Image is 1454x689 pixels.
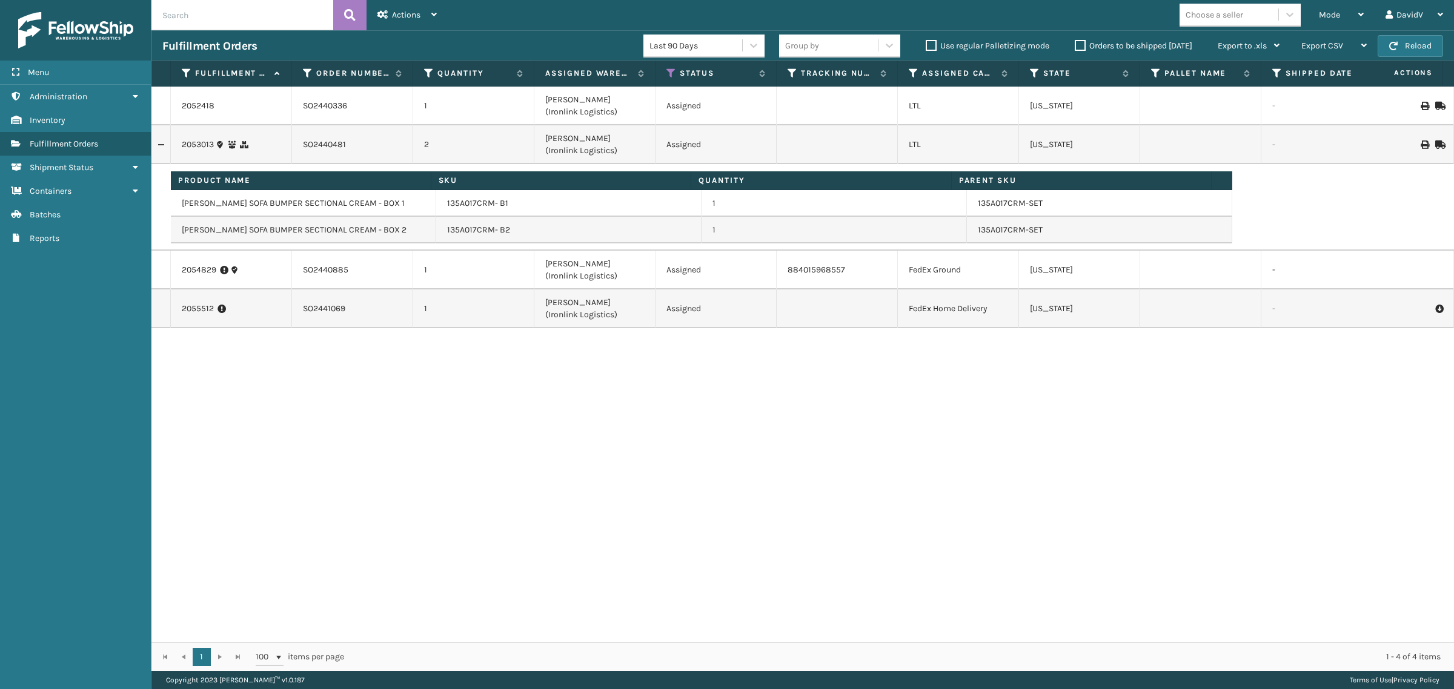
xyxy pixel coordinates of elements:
[926,41,1049,51] label: Use regular Palletizing mode
[1043,68,1117,79] label: State
[801,68,874,79] label: Tracking Number
[785,39,819,52] div: Group by
[439,175,684,186] label: SKU
[182,264,216,276] a: 2054829
[702,217,967,243] td: 1
[292,87,413,125] td: SO2440336
[1356,63,1440,83] span: Actions
[178,175,423,186] label: Product Name
[18,12,133,48] img: logo
[1421,102,1428,110] i: Print BOL
[1378,35,1443,57] button: Reload
[30,139,98,149] span: Fulfillment Orders
[166,671,305,689] p: Copyright 2023 [PERSON_NAME]™ v 1.0.187
[193,648,211,666] a: 1
[447,224,510,236] a: 135A017CRM- B2
[256,651,274,663] span: 100
[30,162,93,173] span: Shipment Status
[171,190,436,217] td: [PERSON_NAME] SOFA BUMPER SECTIONAL CREAM - BOX 1
[1435,102,1442,110] i: Mark as Shipped
[195,68,268,79] label: Fulfillment Order Id
[413,251,534,289] td: 1
[1019,251,1140,289] td: [US_STATE]
[1393,676,1439,684] a: Privacy Policy
[534,87,656,125] td: [PERSON_NAME] (Ironlink Logistics)
[649,39,743,52] div: Last 90 Days
[1350,671,1439,689] div: |
[1286,68,1359,79] label: Shipped Date
[702,190,967,217] td: 1
[788,265,845,275] a: 884015968557
[30,91,87,102] span: Administration
[1186,8,1243,21] div: Choose a seller
[967,217,1232,243] td: 135A017CRM-SET
[898,289,1019,328] td: FedEx Home Delivery
[1164,68,1238,79] label: Pallet Name
[1261,125,1383,164] td: -
[413,87,534,125] td: 1
[256,648,344,666] span: items per page
[922,68,995,79] label: Assigned Carrier Service
[361,651,1441,663] div: 1 - 4 of 4 items
[30,115,65,125] span: Inventory
[1019,87,1140,125] td: [US_STATE]
[898,87,1019,125] td: LTL
[1261,251,1383,289] td: -
[534,125,656,164] td: [PERSON_NAME] (Ironlink Logistics)
[1261,87,1383,125] td: -
[1319,10,1340,20] span: Mode
[182,303,214,315] a: 2055512
[30,233,59,243] span: Reports
[1218,41,1267,51] span: Export to .xls
[182,139,214,151] a: 2053013
[316,68,390,79] label: Order Number
[171,217,436,243] td: [PERSON_NAME] SOFA BUMPER SECTIONAL CREAM - BOX 2
[182,100,214,112] a: 2052418
[656,251,777,289] td: Assigned
[292,289,413,328] td: SO2441069
[959,175,1204,186] label: Parent SKU
[413,125,534,164] td: 2
[1019,289,1140,328] td: [US_STATE]
[447,197,508,209] a: 135A017CRM- B1
[1261,289,1383,328] td: -
[392,10,420,20] span: Actions
[437,68,511,79] label: Quantity
[292,251,413,289] td: SO2440885
[545,68,632,79] label: Assigned Warehouse
[1350,676,1392,684] a: Terms of Use
[967,190,1232,217] td: 135A017CRM-SET
[1301,41,1343,51] span: Export CSV
[30,186,71,196] span: Containers
[898,125,1019,164] td: LTL
[534,289,656,328] td: [PERSON_NAME] (Ironlink Logistics)
[656,125,777,164] td: Assigned
[413,289,534,328] td: 1
[898,251,1019,289] td: FedEx Ground
[1435,140,1442,149] i: Mark as Shipped
[680,68,753,79] label: Status
[28,67,49,77] span: Menu
[292,125,413,164] td: SO2440481
[1019,125,1140,164] td: [US_STATE]
[1075,41,1192,51] label: Orders to be shipped [DATE]
[656,289,777,328] td: Assigned
[1435,303,1442,315] i: Pull Label
[162,39,257,53] h3: Fulfillment Orders
[30,209,61,220] span: Batches
[1421,140,1428,149] i: Print BOL
[534,251,656,289] td: [PERSON_NAME] (Ironlink Logistics)
[656,87,777,125] td: Assigned
[699,175,944,186] label: Quantity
